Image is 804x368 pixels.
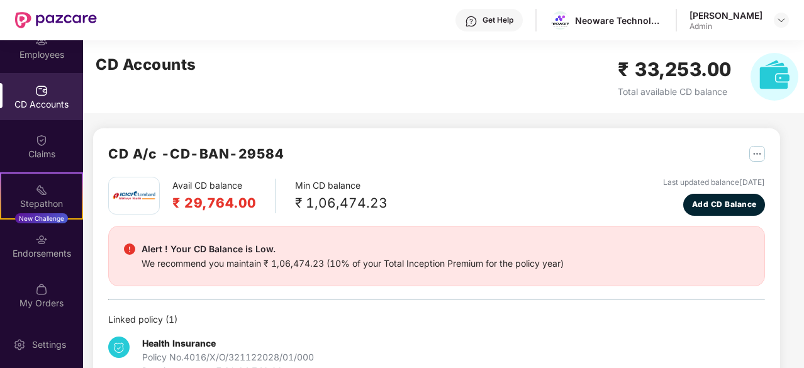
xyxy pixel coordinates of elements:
[142,257,564,270] div: We recommend you maintain ₹ 1,06,474.23 (10% of your Total Inception Premium for the policy year)
[690,21,762,31] div: Admin
[295,179,388,213] div: Min CD balance
[295,192,388,213] div: ₹ 1,06,474.23
[35,233,48,246] img: svg+xml;base64,PHN2ZyBpZD0iRW5kb3JzZW1lbnRzIiB4bWxucz0iaHR0cDovL3d3dy53My5vcmcvMjAwMC9zdmciIHdpZH...
[35,84,48,97] img: svg+xml;base64,PHN2ZyBpZD0iQ0RfQWNjb3VudHMiIGRhdGEtbmFtZT0iQ0QgQWNjb3VudHMiIHhtbG5zPSJodHRwOi8vd3...
[142,338,216,348] b: Health Insurance
[690,9,762,21] div: [PERSON_NAME]
[618,55,732,84] h2: ₹ 33,253.00
[96,53,196,77] h2: CD Accounts
[551,14,569,27] img: Neoware%20new%20logo-compressed-1.png
[35,35,48,47] img: svg+xml;base64,PHN2ZyBpZD0iRW1wbG95ZWVzIiB4bWxucz0iaHR0cDovL3d3dy53My5vcmcvMjAwMC9zdmciIHdpZHRoPS...
[28,338,70,351] div: Settings
[663,177,765,189] div: Last updated balance [DATE]
[13,338,26,351] img: svg+xml;base64,PHN2ZyBpZD0iU2V0dGluZy0yMHgyMCIgeG1sbnM9Imh0dHA6Ly93d3cudzMub3JnLzIwMDAvc3ZnIiB3aW...
[776,15,786,25] img: svg+xml;base64,PHN2ZyBpZD0iRHJvcGRvd24tMzJ4MzIiIHhtbG5zPSJodHRwOi8vd3d3LnczLm9yZy8yMDAwL3N2ZyIgd2...
[108,337,130,358] img: svg+xml;base64,PHN2ZyB4bWxucz0iaHR0cDovL3d3dy53My5vcmcvMjAwMC9zdmciIHdpZHRoPSIzNCIgaGVpZ2h0PSIzNC...
[108,313,765,326] div: Linked policy ( 1 )
[110,187,158,204] img: icici.png
[15,12,97,28] img: New Pazcare Logo
[108,143,284,164] h2: CD A/c - CD-BAN-29584
[1,198,82,210] div: Stepathon
[483,15,513,25] div: Get Help
[172,192,257,213] h2: ₹ 29,764.00
[35,283,48,296] img: svg+xml;base64,PHN2ZyBpZD0iTXlfT3JkZXJzIiBkYXRhLW5hbWU9Ik15IE9yZGVycyIgeG1sbnM9Imh0dHA6Ly93d3cudz...
[142,242,564,257] div: Alert ! Your CD Balance is Low.
[575,14,663,26] div: Neoware Technology
[683,194,765,216] button: Add CD Balance
[172,179,276,213] div: Avail CD balance
[465,15,477,28] img: svg+xml;base64,PHN2ZyBpZD0iSGVscC0zMngzMiIgeG1sbnM9Imh0dHA6Ly93d3cudzMub3JnLzIwMDAvc3ZnIiB3aWR0aD...
[35,134,48,147] img: svg+xml;base64,PHN2ZyBpZD0iQ2xhaW0iIHhtbG5zPSJodHRwOi8vd3d3LnczLm9yZy8yMDAwL3N2ZyIgd2lkdGg9IjIwIi...
[749,146,765,162] img: svg+xml;base64,PHN2ZyB4bWxucz0iaHR0cDovL3d3dy53My5vcmcvMjAwMC9zdmciIHdpZHRoPSIyNSIgaGVpZ2h0PSIyNS...
[35,184,48,196] img: svg+xml;base64,PHN2ZyB4bWxucz0iaHR0cDovL3d3dy53My5vcmcvMjAwMC9zdmciIHdpZHRoPSIyMSIgaGVpZ2h0PSIyMC...
[692,199,757,211] span: Add CD Balance
[142,350,314,364] div: Policy No. 4016/X/O/321122028/01/000
[15,213,68,223] div: New Challenge
[751,53,798,101] img: svg+xml;base64,PHN2ZyB4bWxucz0iaHR0cDovL3d3dy53My5vcmcvMjAwMC9zdmciIHhtbG5zOnhsaW5rPSJodHRwOi8vd3...
[618,86,727,97] span: Total available CD balance
[124,243,135,255] img: svg+xml;base64,PHN2ZyBpZD0iRGFuZ2VyX2FsZXJ0IiBkYXRhLW5hbWU9IkRhbmdlciBhbGVydCIgeG1sbnM9Imh0dHA6Ly...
